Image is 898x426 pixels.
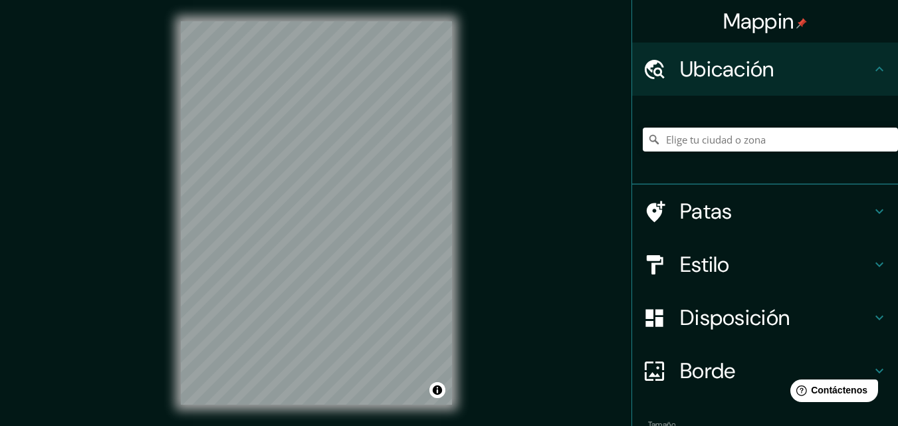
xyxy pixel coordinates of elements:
[632,291,898,344] div: Disposición
[680,357,736,385] font: Borde
[680,55,774,83] font: Ubicación
[680,304,790,332] font: Disposición
[429,382,445,398] button: Activar o desactivar atribución
[632,43,898,96] div: Ubicación
[680,197,732,225] font: Patas
[632,344,898,397] div: Borde
[632,238,898,291] div: Estilo
[181,21,452,405] canvas: Mapa
[632,185,898,238] div: Patas
[680,251,730,278] font: Estilo
[723,7,794,35] font: Mappin
[780,374,883,411] iframe: Lanzador de widgets de ayuda
[796,18,807,29] img: pin-icon.png
[643,128,898,152] input: Elige tu ciudad o zona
